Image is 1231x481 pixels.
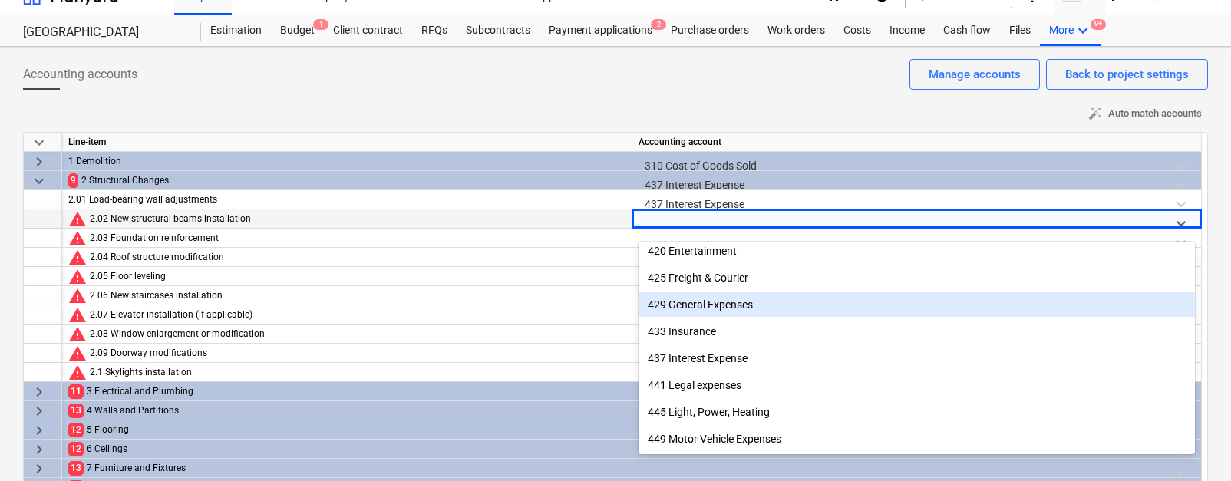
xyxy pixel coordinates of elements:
[87,459,625,478] div: 7 Furniture and Fixtures
[929,64,1021,84] div: Manage accounts
[934,15,1000,46] a: Cash flow
[90,267,625,286] div: 2.05 Floor leveling
[68,423,84,437] span: 12
[639,239,1195,263] div: 420 Entertainment
[1046,59,1208,90] button: Back to project settings
[68,305,87,324] span: No accounting account chosen for line-item. Line-item is not allowed to be connected to cost docu...
[87,401,625,420] div: 4 Walls and Partitions
[90,248,625,267] div: 2.04 Roof structure modification
[1000,15,1040,46] a: Files
[68,267,87,285] span: No accounting account chosen for line-item. Line-item is not allowed to be connected to cost docu...
[81,171,625,190] div: 2 Structural Changes
[540,15,662,46] a: Payment applications2
[1082,102,1208,126] button: Auto match accounts
[639,319,1195,344] div: 433 Insurance
[90,344,625,363] div: 2.09 Doorway modifications
[1154,407,1231,481] iframe: Chat Widget
[90,325,625,344] div: 2.08 Window enlargement or modification
[62,133,632,152] div: Line-item
[30,440,48,459] span: keyboard_arrow_right
[639,265,1195,290] div: 425 Freight & Courier
[68,248,87,266] span: No accounting account chosen for line-item. Line-item is not allowed to be connected to cost docu...
[87,382,625,401] div: 3 Electrical and Plumbing
[90,229,625,248] div: 2.03 Foundation reinforcement
[412,15,457,46] a: RFQs
[639,292,1195,317] div: 429 General Expenses
[540,15,662,46] div: Payment applications
[201,15,271,46] a: Estimation
[90,286,625,305] div: 2.06 New staircases installation
[651,19,666,30] span: 2
[87,440,625,459] div: 6 Ceilings
[30,460,48,478] span: keyboard_arrow_right
[30,172,48,190] span: keyboard_arrow_down
[639,373,1195,397] div: 441 Legal expenses
[639,453,1195,478] div: 453 Office Expenses
[68,344,87,362] span: No accounting account chosen for line-item. Line-item is not allowed to be connected to cost docu...
[68,461,84,476] span: 13
[313,19,328,30] span: 1
[639,400,1195,424] div: 445 Light, Power, Heating
[639,427,1195,451] div: 449 Motor Vehicle Expenses
[1040,15,1101,46] div: More
[68,363,87,381] span: No accounting account chosen for line-item. Line-item is not allowed to be connected to cost docu...
[30,153,48,171] span: keyboard_arrow_right
[1091,19,1106,30] span: 9+
[880,15,934,46] a: Income
[1088,107,1102,120] span: auto_fix_high
[758,15,834,46] a: Work orders
[68,442,84,456] span: 12
[23,65,137,84] span: Accounting accounts
[30,383,48,401] span: keyboard_arrow_right
[632,133,1202,152] div: Accounting account
[68,286,87,305] span: No accounting account chosen for line-item. Line-item is not allowed to be connected to cost docu...
[68,325,87,343] span: No accounting account chosen for line-item. Line-item is not allowed to be connected to cost docu...
[90,363,625,382] div: 2.1 Skylights installation
[30,402,48,420] span: keyboard_arrow_right
[30,133,48,152] span: keyboard_arrow_down
[834,15,880,46] a: Costs
[639,346,1195,371] div: 437 Interest Expense
[457,15,540,46] a: Subcontracts
[68,190,625,209] div: 2.01 Load-bearing wall adjustments
[68,384,84,399] span: 11
[90,305,625,325] div: 2.07 Elevator installation (if applicable)
[1088,105,1202,123] span: Auto match accounts
[90,209,625,229] div: 2.02 New structural beams installation
[68,404,84,418] span: 13
[68,152,625,171] div: 1 Demolition
[1074,21,1092,40] i: keyboard_arrow_down
[271,15,324,46] a: Budget1
[909,59,1040,90] button: Manage accounts
[68,173,78,188] span: 9
[324,15,412,46] a: Client contract
[68,209,87,228] span: No accounting account chosen for line-item. Line-item is not allowed to be connected to cost docu...
[68,229,87,247] span: No accounting account chosen for line-item. Line-item is not allowed to be connected to cost docu...
[30,421,48,440] span: keyboard_arrow_right
[1065,64,1189,84] div: Back to project settings
[87,420,625,440] div: 5 Flooring
[662,15,758,46] a: Purchase orders
[271,15,324,46] div: Budget
[23,25,183,41] div: [GEOGRAPHIC_DATA]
